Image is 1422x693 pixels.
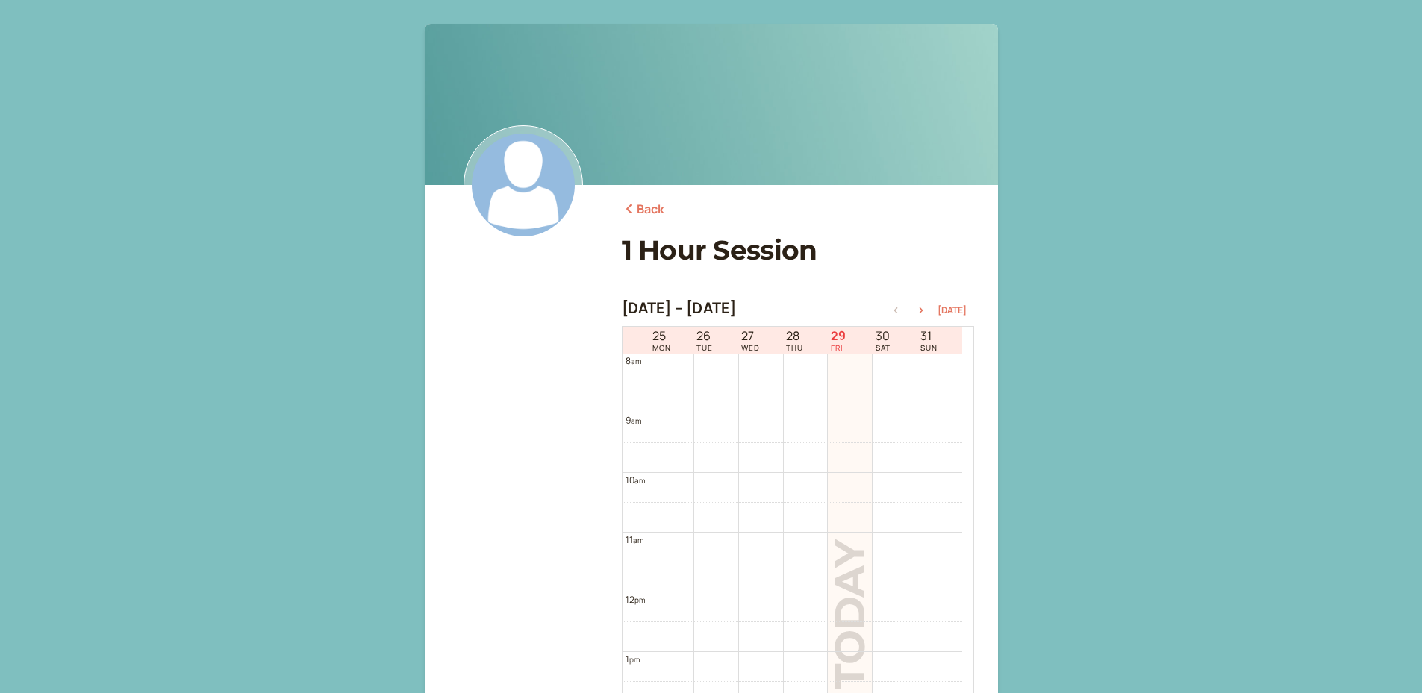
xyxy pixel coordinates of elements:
[634,475,645,486] span: am
[786,329,803,343] span: 28
[873,327,894,354] a: August 30, 2025
[626,354,642,368] div: 8
[631,416,641,426] span: am
[831,329,846,343] span: 29
[920,343,938,352] span: SUN
[738,327,763,354] a: August 27, 2025
[783,327,806,354] a: August 28, 2025
[786,343,803,352] span: THU
[917,327,941,354] a: August 31, 2025
[634,595,645,605] span: pm
[693,327,716,354] a: August 26, 2025
[876,329,891,343] span: 30
[741,329,760,343] span: 27
[622,234,974,266] h1: 1 Hour Session
[938,305,967,316] button: [DATE]
[626,533,644,547] div: 11
[622,200,665,219] a: Back
[741,343,760,352] span: WED
[626,652,640,666] div: 1
[652,343,671,352] span: MON
[828,327,849,354] a: August 29, 2025
[652,329,671,343] span: 25
[633,535,643,545] span: am
[626,592,646,606] div: 12
[626,473,646,487] div: 10
[831,343,846,352] span: FRI
[920,329,938,343] span: 31
[631,356,641,366] span: am
[696,343,713,352] span: TUE
[626,413,642,427] div: 9
[622,299,737,317] h2: [DATE] – [DATE]
[876,343,891,352] span: SAT
[629,654,640,665] span: pm
[696,329,713,343] span: 26
[649,327,674,354] a: August 25, 2025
